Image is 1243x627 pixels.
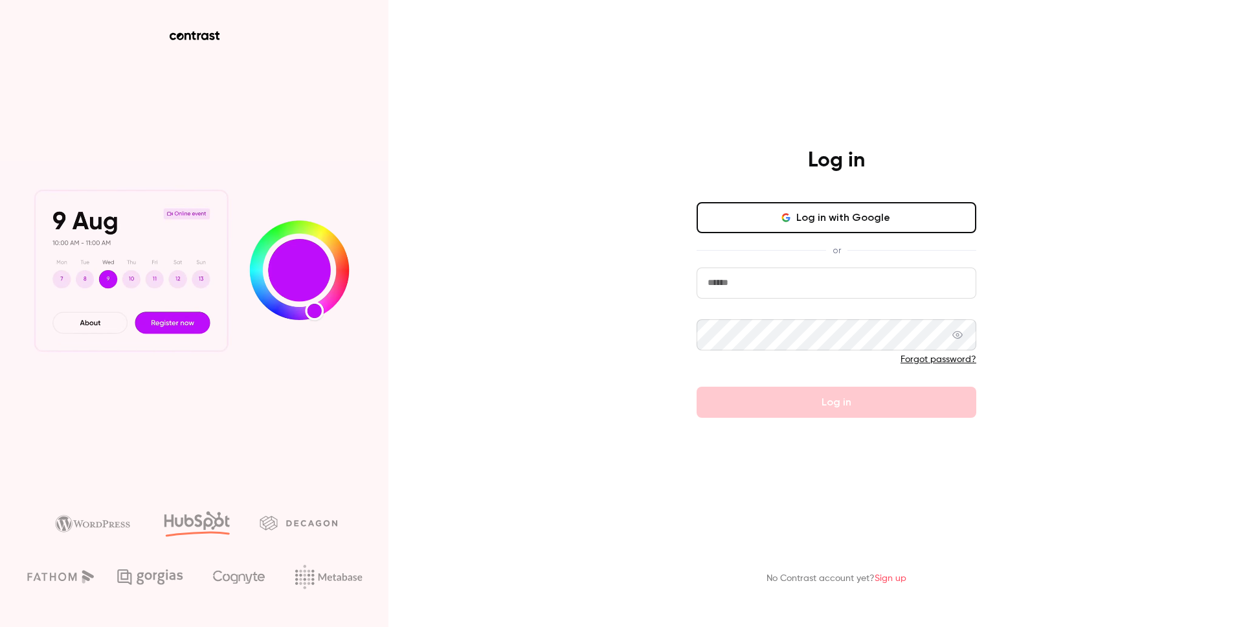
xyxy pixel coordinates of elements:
[767,572,906,586] p: No Contrast account yet?
[875,574,906,583] a: Sign up
[808,148,865,174] h4: Log in
[697,202,976,233] button: Log in with Google
[826,244,847,257] span: or
[901,355,976,364] a: Forgot password?
[260,516,337,530] img: decagon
